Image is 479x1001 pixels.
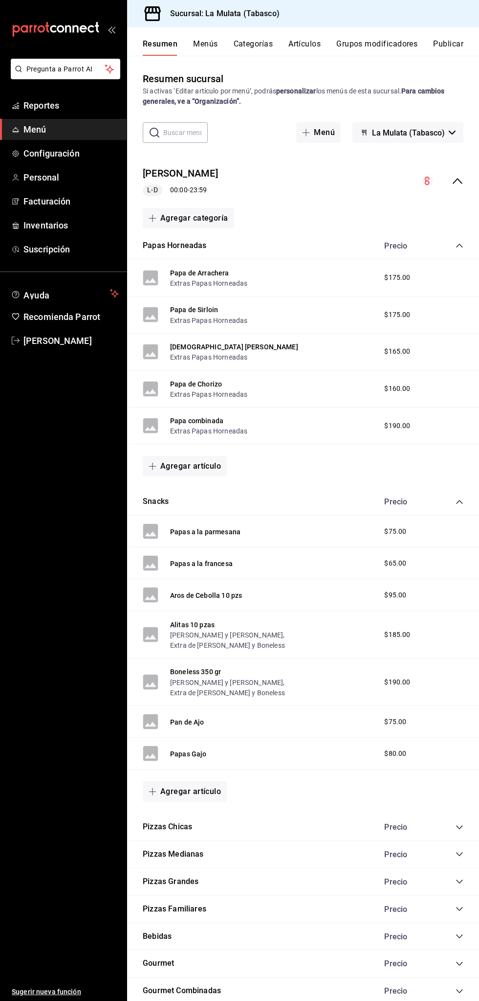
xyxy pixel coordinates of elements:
span: $175.00 [384,310,410,320]
button: collapse-category-row [456,242,463,250]
button: Extra de [PERSON_NAME] y Boneless [170,640,285,650]
span: Facturación [23,195,119,208]
button: [PERSON_NAME] y [PERSON_NAME] [170,630,283,640]
button: Papa de Sirloin [170,305,218,315]
div: , [170,677,374,698]
div: , [170,630,374,651]
button: Aros de Cebolla 10 pzs [170,591,242,600]
button: collapse-category-row [456,905,463,913]
span: $190.00 [384,421,410,431]
button: Resumen [143,39,177,56]
button: Categorías [234,39,273,56]
button: Extras Papas Horneadas [170,278,247,288]
button: Agregar categoría [143,208,234,228]
button: Pizzas Chicas [143,821,192,833]
button: Pan de Ajo [170,717,204,727]
button: Extras Papas Horneadas [170,426,247,436]
span: Recomienda Parrot [23,310,119,323]
input: Buscar menú [163,123,208,142]
div: Precio [374,932,437,941]
span: $175.00 [384,273,410,283]
span: $185.00 [384,630,410,640]
button: [PERSON_NAME] y [PERSON_NAME] [170,678,283,687]
div: Precio [374,877,437,887]
div: Si activas ‘Editar artículo por menú’, podrás los menús de esta sucursal. [143,86,463,107]
button: Papa combinada [170,416,223,426]
div: Resumen sucursal [143,71,223,86]
button: Publicar [433,39,463,56]
button: Extras Papas Horneadas [170,352,247,362]
button: [DEMOGRAPHIC_DATA] [PERSON_NAME] [170,342,298,352]
button: collapse-category-row [456,987,463,995]
button: La Mulata (Tabasco) [352,122,463,143]
button: collapse-category-row [456,878,463,886]
span: Suscripción [23,243,119,256]
button: Gourmet [143,958,174,969]
span: Sugerir nueva función [12,987,119,997]
h3: Sucursal: La Mulata (Tabasco) [162,8,280,20]
button: Pizzas Familiares [143,904,206,915]
span: $190.00 [384,677,410,687]
button: [PERSON_NAME] [143,166,218,181]
button: Papas Horneadas [143,240,207,251]
div: collapse-menu-row [127,159,479,204]
span: Menú [23,123,119,136]
button: Menús [193,39,218,56]
button: Snacks [143,496,169,507]
button: Bebidas [143,931,172,942]
span: $80.00 [384,749,406,759]
span: Personal [23,171,119,184]
span: La Mulata (Tabasco) [372,128,445,137]
div: Precio [374,986,437,996]
button: Papas a la parmesana [170,527,240,537]
span: [PERSON_NAME] [23,334,119,347]
button: Grupos modificadores [336,39,417,56]
span: Pregunta a Parrot AI [26,64,105,74]
button: Pizzas Medianas [143,849,204,860]
button: Agregar artículo [143,781,227,802]
button: open_drawer_menu [108,25,115,33]
button: Menú [296,122,341,143]
span: $95.00 [384,590,406,600]
button: Alitas 10 pzas [170,620,215,630]
button: Pregunta a Parrot AI [11,59,120,79]
div: Precio [374,497,437,506]
button: Papa de Chorizo [170,379,222,389]
button: collapse-category-row [456,933,463,940]
span: Inventarios [23,219,119,232]
button: Papas a la francesa [170,559,233,569]
button: collapse-category-row [456,498,463,506]
button: Extra de [PERSON_NAME] y Boneless [170,688,285,698]
strong: personalizar [276,87,316,95]
span: Ayuda [23,288,106,299]
button: Artículos [288,39,321,56]
div: 00:00 - 23:59 [143,184,218,196]
div: Precio [374,241,437,250]
button: Agregar artículo [143,456,227,477]
button: Boneless 350 gr [170,667,221,677]
span: $165.00 [384,346,410,357]
span: $160.00 [384,384,410,394]
button: collapse-category-row [456,850,463,858]
span: $75.00 [384,526,406,537]
div: Precio [374,822,437,832]
button: Papa de Arrachera [170,268,229,278]
a: Pregunta a Parrot AI [7,71,120,81]
button: Pizzas Grandes [143,876,198,887]
span: Configuración [23,147,119,160]
button: Papas Gajo [170,749,207,759]
div: navigation tabs [143,39,479,56]
button: collapse-category-row [456,823,463,831]
button: Extras Papas Horneadas [170,389,247,399]
span: L-D [143,185,161,195]
div: Precio [374,850,437,859]
div: Precio [374,905,437,914]
div: Precio [374,959,437,968]
button: collapse-category-row [456,960,463,968]
span: Reportes [23,99,119,112]
span: $65.00 [384,558,406,569]
span: $75.00 [384,717,406,727]
button: Gourmet Combinadas [143,985,221,997]
button: Extras Papas Horneadas [170,316,247,325]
